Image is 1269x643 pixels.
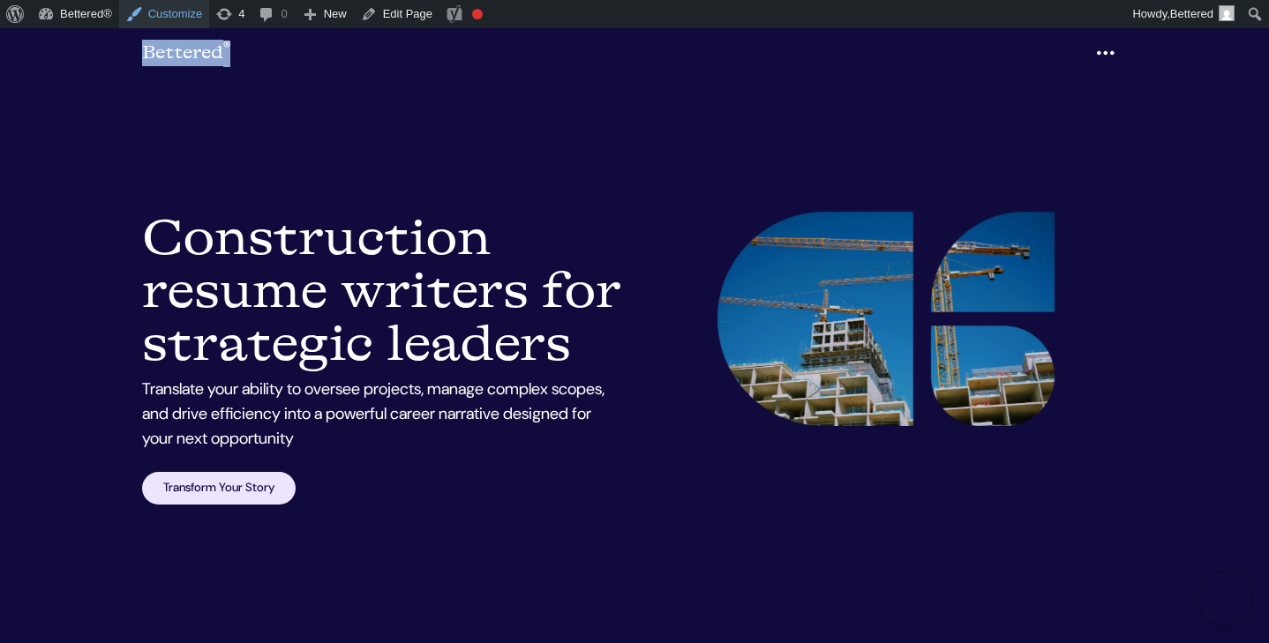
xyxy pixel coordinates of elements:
[223,41,230,56] sup: ®
[142,378,624,451] p: Translate your ability to oversee projects, manage complex scopes, and drive efficiency into a po...
[472,9,483,19] div: Focus keyphrase not set
[1198,572,1251,625] iframe: Brevo live chat
[142,472,296,504] a: Transform Your Story
[142,212,624,371] h1: Construction resume writers for strategic leaders
[717,212,1055,426] img: construction resume writing services
[1170,7,1213,20] span: Bettered
[142,35,230,71] a: Bettered®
